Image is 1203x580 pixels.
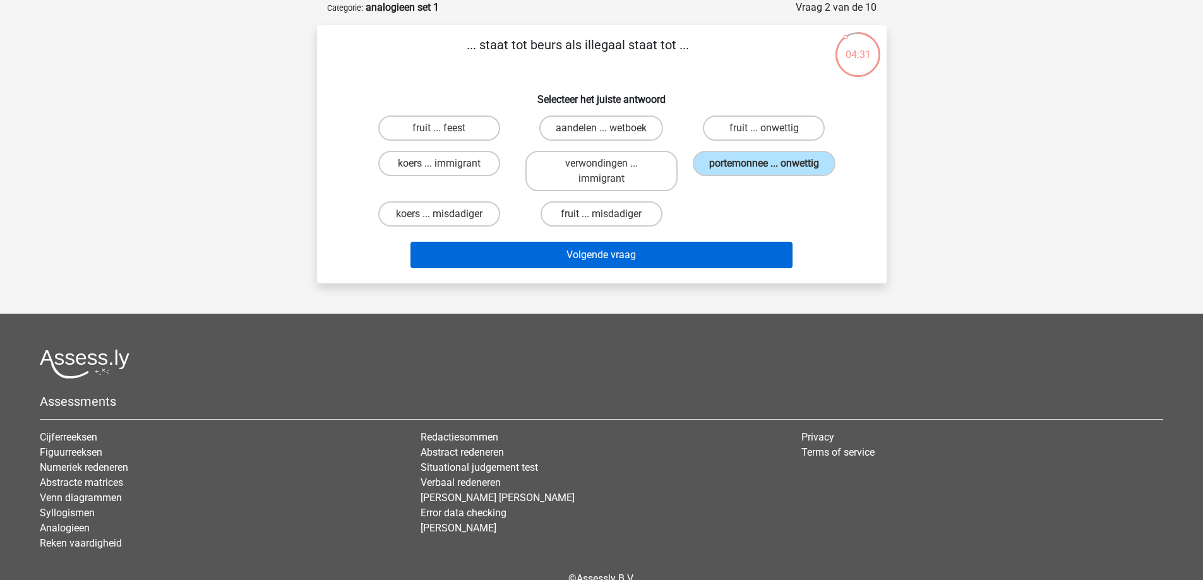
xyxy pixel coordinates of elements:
label: koers ... misdadiger [378,201,500,227]
p: ... staat tot beurs als illegaal staat tot ... [337,35,819,73]
img: Assessly logo [40,349,129,379]
h5: Assessments [40,394,1163,409]
label: portemonnee ... onwettig [693,151,835,176]
label: fruit ... onwettig [703,115,825,141]
a: Terms of service [801,446,875,458]
a: Venn diagrammen [40,492,122,504]
a: Numeriek redeneren [40,461,128,473]
label: koers ... immigrant [378,151,500,176]
a: Abstracte matrices [40,476,123,488]
a: Situational judgement test [421,461,538,473]
label: fruit ... misdadiger [541,201,662,227]
a: Syllogismen [40,507,95,519]
a: [PERSON_NAME] [421,522,496,534]
h6: Selecteer het juiste antwoord [337,83,866,105]
a: Error data checking [421,507,506,519]
label: verwondingen ... immigrant [525,151,678,191]
label: aandelen ... wetboek [539,115,663,141]
a: [PERSON_NAME] [PERSON_NAME] [421,492,575,504]
a: Abstract redeneren [421,446,504,458]
small: Categorie: [327,3,363,13]
a: Reken vaardigheid [40,537,122,549]
button: Volgende vraag [410,242,793,268]
a: Verbaal redeneren [421,476,501,488]
a: Figuurreeksen [40,446,102,458]
label: fruit ... feest [378,115,500,141]
strong: analogieen set 1 [366,1,439,13]
a: Cijferreeksen [40,431,97,443]
a: Analogieen [40,522,90,534]
a: Privacy [801,431,834,443]
div: 04:31 [834,31,882,62]
a: Redactiesommen [421,431,498,443]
